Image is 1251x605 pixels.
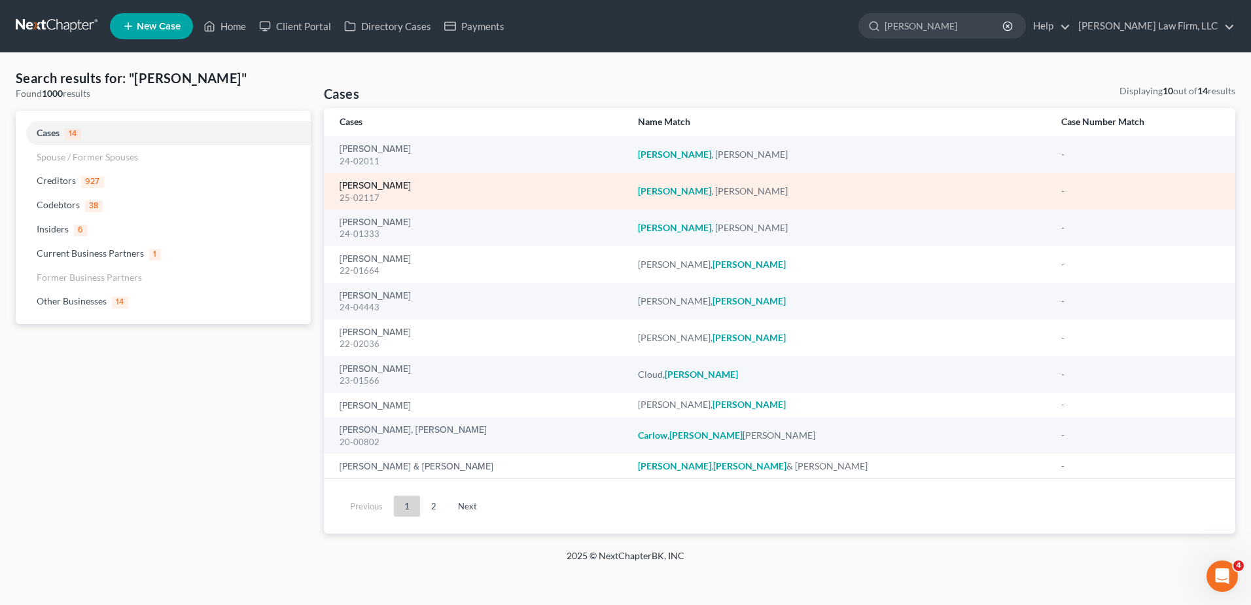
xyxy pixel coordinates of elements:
[340,436,617,449] div: 20-00802
[713,460,786,471] em: [PERSON_NAME]
[421,496,447,517] a: 2
[149,249,161,261] span: 1
[340,401,411,411] a: [PERSON_NAME]
[1072,14,1235,38] a: [PERSON_NAME] Law Firm, LLC
[37,223,69,234] span: Insiders
[340,228,617,240] div: 24-01333
[638,429,1040,442] div: , [PERSON_NAME]
[638,430,667,441] em: Carlow
[1061,368,1220,381] div: -
[713,259,786,270] em: [PERSON_NAME]
[340,265,617,277] div: 22-01664
[1061,331,1220,344] div: -
[37,151,138,162] span: Spouse / Former Spouses
[340,192,617,204] div: 25-02117
[1061,460,1220,473] div: -
[42,88,63,99] strong: 1000
[340,181,411,191] a: [PERSON_NAME]
[81,176,104,188] span: 927
[253,14,338,38] a: Client Portal
[340,301,617,314] div: 24-04443
[1061,258,1220,271] div: -
[1061,148,1220,161] div: -
[1233,560,1244,571] span: 4
[638,460,1040,473] div: , & [PERSON_NAME]
[665,369,738,380] em: [PERSON_NAME]
[713,399,786,410] em: [PERSON_NAME]
[16,145,311,169] a: Spouse / Former Spouses
[37,247,144,259] span: Current Business Partners
[16,266,311,289] a: Former Business Partners
[340,365,411,374] a: [PERSON_NAME]
[1061,185,1220,198] div: -
[638,295,1040,308] div: [PERSON_NAME],
[885,14,1004,38] input: Search by name...
[638,221,1040,234] div: , [PERSON_NAME]
[16,217,311,242] a: Insiders6
[394,496,420,517] a: 1
[340,338,617,350] div: 22-02036
[1061,398,1220,411] div: -
[112,297,128,308] span: 14
[1051,108,1235,136] th: Case Number Match
[1163,85,1173,96] strong: 10
[1061,295,1220,308] div: -
[16,242,311,266] a: Current Business Partners1
[340,218,411,227] a: [PERSON_NAME]
[438,14,511,38] a: Payments
[16,193,311,217] a: Codebtors38
[37,295,107,306] span: Other Businesses
[65,128,81,140] span: 14
[85,200,103,212] span: 38
[638,185,711,196] em: [PERSON_NAME]
[16,169,311,193] a: Creditors927
[197,14,253,38] a: Home
[713,295,786,306] em: [PERSON_NAME]
[669,430,743,441] em: [PERSON_NAME]
[340,328,411,337] a: [PERSON_NAME]
[340,375,617,387] div: 23-01566
[340,255,411,264] a: [PERSON_NAME]
[16,121,311,145] a: Cases14
[340,426,487,435] a: [PERSON_NAME], [PERSON_NAME]
[16,69,311,87] h4: Search results for: "[PERSON_NAME]"
[16,289,311,314] a: Other Businesses14
[638,368,1040,381] div: Cloud,
[638,222,711,233] em: [PERSON_NAME]
[638,258,1040,271] div: [PERSON_NAME],
[638,398,1040,411] div: [PERSON_NAME],
[340,462,493,471] a: [PERSON_NAME] & [PERSON_NAME]
[1061,429,1220,442] div: -
[1061,221,1220,234] div: -
[253,549,998,573] div: 2025 © NextChapterBK, INC
[37,199,80,210] span: Codebtors
[324,84,359,103] h4: Cases
[1119,84,1235,98] div: Displaying out of results
[74,225,88,236] span: 6
[137,22,181,31] span: New Case
[638,148,1040,161] div: , [PERSON_NAME]
[37,127,60,138] span: Cases
[1027,14,1070,38] a: Help
[448,496,487,517] a: Next
[638,185,1040,198] div: , [PERSON_NAME]
[1207,560,1238,592] iframe: Intercom live chat
[37,272,142,283] span: Former Business Partners
[338,14,438,38] a: Directory Cases
[627,108,1051,136] th: Name Match
[638,460,711,471] em: [PERSON_NAME]
[713,332,786,343] em: [PERSON_NAME]
[638,331,1040,344] div: [PERSON_NAME],
[16,87,311,100] div: Found results
[638,149,711,160] em: [PERSON_NAME]
[340,291,411,301] a: [PERSON_NAME]
[1197,85,1208,96] strong: 14
[324,108,627,136] th: Cases
[340,145,411,154] a: [PERSON_NAME]
[340,155,617,168] div: 24-02011
[37,175,76,186] span: Creditors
